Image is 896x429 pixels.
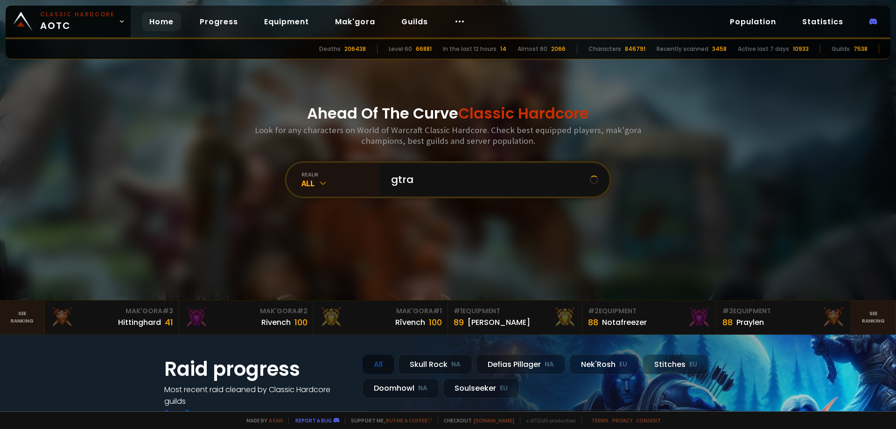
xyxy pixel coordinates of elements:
[319,306,442,316] div: Mak'Gora
[294,316,308,329] div: 100
[625,45,645,53] div: 846791
[468,316,530,328] div: [PERSON_NAME]
[395,316,425,328] div: Rîvench
[657,45,708,53] div: Recently scanned
[643,354,709,374] div: Stitches
[162,306,173,316] span: # 3
[569,354,639,374] div: Nek'Rosh
[689,360,697,369] small: EU
[722,316,733,329] div: 88
[429,316,442,329] div: 100
[164,354,351,384] h1: Raid progress
[328,12,383,31] a: Mak'gora
[454,306,462,316] span: # 1
[314,301,448,334] a: Mak'Gora#1Rîvench100
[438,417,514,424] span: Checkout
[261,316,291,328] div: Rivench
[257,12,316,31] a: Equipment
[40,10,115,19] small: Classic Hardcore
[454,306,576,316] div: Equipment
[588,306,711,316] div: Equipment
[344,45,366,53] div: 206438
[588,45,621,53] div: Characters
[345,417,432,424] span: Support me,
[851,301,896,334] a: Seeranking
[520,417,576,424] span: v. d752d5 - production
[385,163,590,197] input: Search a character...
[50,306,173,316] div: Mak'Gora
[362,378,439,398] div: Doomhowl
[474,417,514,424] a: [DOMAIN_NAME]
[241,417,283,424] span: Made by
[602,316,647,328] div: Notafreezer
[164,384,351,407] h4: Most recent raid cleaned by Classic Hardcore guilds
[712,45,727,53] div: 3458
[6,6,131,37] a: Classic HardcoreAOTC
[448,301,582,334] a: #1Equipment89[PERSON_NAME]
[591,417,609,424] a: Terms
[142,12,181,31] a: Home
[854,45,868,53] div: 7538
[179,301,314,334] a: Mak'Gora#2Rivench100
[612,417,632,424] a: Privacy
[443,45,497,53] div: In the last 12 hours
[458,103,589,124] span: Classic Hardcore
[165,316,173,329] div: 41
[451,360,461,369] small: NA
[717,301,851,334] a: #3Equipment88Praylen
[722,306,845,316] div: Equipment
[301,171,380,178] div: realm
[443,378,519,398] div: Soulseeker
[389,45,412,53] div: Level 60
[795,12,851,31] a: Statistics
[362,354,394,374] div: All
[418,384,427,393] small: NA
[588,306,599,316] span: # 2
[164,408,225,418] a: See all progress
[301,178,380,189] div: All
[476,354,566,374] div: Defias Pillager
[319,45,341,53] div: Deaths
[251,125,645,146] h3: Look for any characters on World of Warcraft Classic Hardcore. Check best equipped players, mak'g...
[545,360,554,369] small: NA
[185,306,308,316] div: Mak'Gora
[454,316,464,329] div: 89
[394,12,435,31] a: Guilds
[551,45,566,53] div: 2066
[500,384,508,393] small: EU
[500,45,506,53] div: 14
[738,45,789,53] div: Active last 7 days
[386,417,432,424] a: Buy me a coffee
[793,45,809,53] div: 10933
[307,102,589,125] h1: Ahead Of The Curve
[192,12,245,31] a: Progress
[118,316,161,328] div: Hittinghard
[722,12,784,31] a: Population
[398,354,472,374] div: Skull Rock
[736,316,764,328] div: Praylen
[636,417,661,424] a: Consent
[619,360,627,369] small: EU
[416,45,432,53] div: 66881
[45,301,179,334] a: Mak'Gora#3Hittinghard41
[832,45,850,53] div: Guilds
[295,417,332,424] a: Report a bug
[269,417,283,424] a: a fan
[297,306,308,316] span: # 2
[433,306,442,316] span: # 1
[722,306,733,316] span: # 3
[40,10,115,33] span: AOTC
[588,316,598,329] div: 88
[518,45,547,53] div: Almost 60
[582,301,717,334] a: #2Equipment88Notafreezer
